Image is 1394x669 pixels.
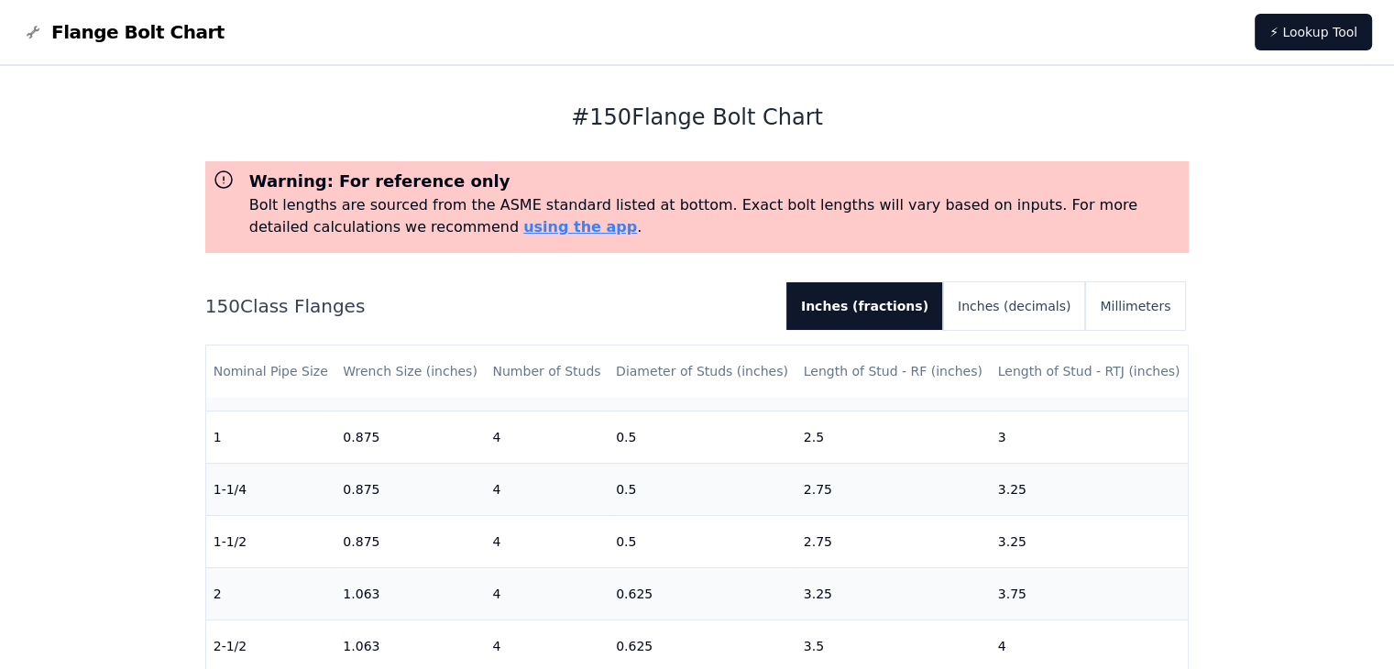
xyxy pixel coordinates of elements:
td: 3.25 [991,515,1189,567]
th: Length of Stud - RF (inches) [796,345,991,398]
td: 0.875 [335,411,485,463]
td: 1-1/4 [206,463,336,515]
td: 0.5 [609,411,796,463]
td: 4 [485,567,609,620]
td: 2 [206,567,336,620]
td: 1 [206,411,336,463]
th: Diameter of Studs (inches) [609,345,796,398]
td: 0.5 [609,463,796,515]
button: Inches (decimals) [943,282,1085,330]
a: using the app [523,218,637,236]
td: 0.875 [335,515,485,567]
button: Inches (fractions) [786,282,943,330]
td: 3.75 [991,567,1189,620]
p: Bolt lengths are sourced from the ASME standard listed at bottom. Exact bolt lengths will vary ba... [249,194,1182,238]
td: 0.5 [609,515,796,567]
td: 4 [485,411,609,463]
td: 4 [485,515,609,567]
button: Millimeters [1085,282,1185,330]
td: 1-1/2 [206,515,336,567]
th: Wrench Size (inches) [335,345,485,398]
th: Number of Studs [485,345,609,398]
td: 0.875 [335,463,485,515]
td: 4 [485,463,609,515]
h2: 150 Class Flanges [205,293,772,319]
td: 3.25 [796,567,991,620]
td: 3.25 [991,463,1189,515]
td: 2.75 [796,515,991,567]
span: Flange Bolt Chart [51,19,225,45]
td: 1.063 [335,567,485,620]
th: Length of Stud - RTJ (inches) [991,345,1189,398]
h1: # 150 Flange Bolt Chart [205,103,1190,132]
h3: Warning: For reference only [249,169,1182,194]
td: 0.625 [609,567,796,620]
a: Flange Bolt Chart LogoFlange Bolt Chart [22,19,225,45]
img: Flange Bolt Chart Logo [22,21,44,43]
td: 2.75 [796,463,991,515]
td: 3 [991,411,1189,463]
td: 2.5 [796,411,991,463]
a: ⚡ Lookup Tool [1255,14,1372,50]
th: Nominal Pipe Size [206,345,336,398]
